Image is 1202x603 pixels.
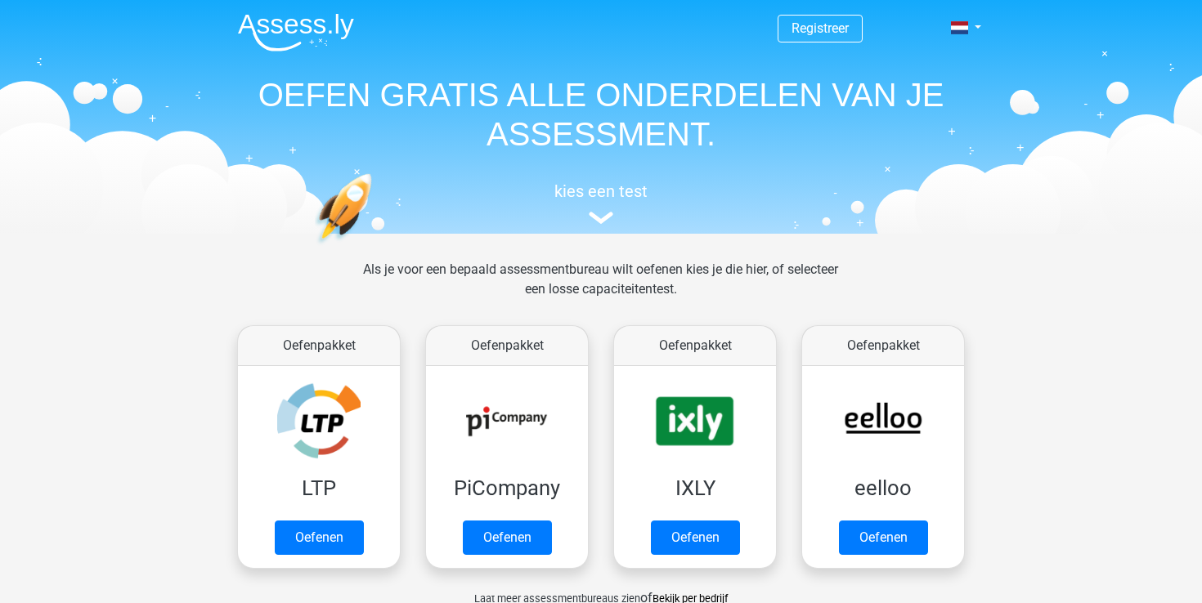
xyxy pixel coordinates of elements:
h1: OEFEN GRATIS ALLE ONDERDELEN VAN JE ASSESSMENT. [225,75,977,154]
div: Als je voor een bepaald assessmentbureau wilt oefenen kies je die hier, of selecteer een losse ca... [350,260,851,319]
img: oefenen [315,173,435,321]
a: Oefenen [839,520,928,555]
a: Registreer [792,20,849,36]
a: Oefenen [275,520,364,555]
h5: kies een test [225,181,977,201]
img: Assessly [238,13,354,51]
a: Oefenen [651,520,740,555]
img: assessment [589,212,613,224]
a: Oefenen [463,520,552,555]
a: kies een test [225,181,977,225]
